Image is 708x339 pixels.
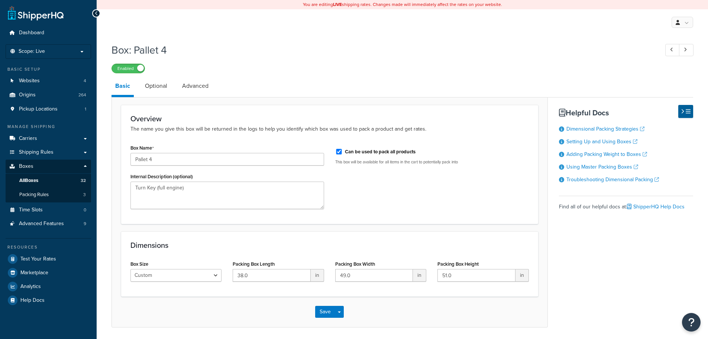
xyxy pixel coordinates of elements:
[84,221,86,227] span: 9
[6,280,91,293] a: Analytics
[6,252,91,266] a: Test Your Rates
[233,261,275,267] label: Packing Box Length
[78,92,86,98] span: 264
[19,135,37,142] span: Carriers
[515,269,529,282] span: in
[81,178,86,184] span: 32
[6,203,91,217] li: Time Slots
[19,163,33,170] span: Boxes
[6,160,91,173] a: Boxes
[559,196,693,212] div: Find all of our helpful docs at:
[178,77,212,95] a: Advanced
[84,78,86,84] span: 4
[83,192,86,198] span: 3
[130,241,529,249] h3: Dimensions
[130,125,529,133] p: The name you give this box will be returned in the logs to help you identify which box was used t...
[20,270,48,276] span: Marketplace
[20,256,56,262] span: Test Your Rates
[6,132,91,145] a: Carriers
[315,306,335,318] button: Save
[6,294,91,307] a: Help Docs
[566,176,659,183] a: Troubleshooting Dimensional Packing
[6,266,91,279] a: Marketplace
[111,77,134,97] a: Basic
[19,221,64,227] span: Advanced Features
[6,244,91,250] div: Resources
[6,74,91,88] a: Websites4
[6,26,91,40] a: Dashboard
[6,217,91,231] a: Advanced Features9
[678,105,693,118] button: Hide Help Docs
[84,207,86,213] span: 0
[19,149,54,156] span: Shipping Rules
[20,284,41,290] span: Analytics
[19,106,58,112] span: Pickup Locations
[19,78,40,84] span: Websites
[130,115,529,123] h3: Overview
[6,145,91,159] a: Shipping Rules
[20,297,45,304] span: Help Docs
[130,145,154,151] label: Box Name
[130,182,324,209] textarea: Turn Key (full engine)
[566,150,647,158] a: Adding Packing Weight to Boxes
[6,203,91,217] a: Time Slots0
[6,74,91,88] li: Websites
[6,188,91,202] a: Packing Rules3
[6,174,91,188] a: AllBoxes32
[6,124,91,130] div: Manage Shipping
[19,178,38,184] span: All Boxes
[566,163,638,171] a: Using Master Packing Boxes
[6,102,91,116] li: Pickup Locations
[6,66,91,73] div: Basic Setup
[345,148,416,155] label: Can be used to pack all products
[19,92,36,98] span: Origins
[6,217,91,231] li: Advanced Features
[627,203,685,211] a: ShipperHQ Help Docs
[112,64,145,73] label: Enabled
[566,125,644,133] a: Dimensional Packing Strategies
[665,44,680,56] a: Previous Record
[130,261,148,267] label: Box Size
[333,1,342,8] b: LIVE
[682,313,701,332] button: Open Resource Center
[679,44,694,56] a: Next Record
[559,109,693,117] h3: Helpful Docs
[19,30,44,36] span: Dashboard
[6,88,91,102] a: Origins264
[19,48,45,55] span: Scope: Live
[130,174,193,179] label: Internal Description (optional)
[311,269,324,282] span: in
[566,138,637,145] a: Setting Up and Using Boxes
[413,269,426,282] span: in
[19,207,43,213] span: Time Slots
[6,188,91,202] li: Packing Rules
[335,159,529,165] p: This box will be available for all items in the cart to potentially pack into
[335,261,375,267] label: Packing Box Width
[6,102,91,116] a: Pickup Locations1
[111,43,652,57] h1: Box: Pallet 4
[6,160,91,202] li: Boxes
[141,77,171,95] a: Optional
[19,192,49,198] span: Packing Rules
[85,106,86,112] span: 1
[6,88,91,102] li: Origins
[437,261,479,267] label: Packing Box Height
